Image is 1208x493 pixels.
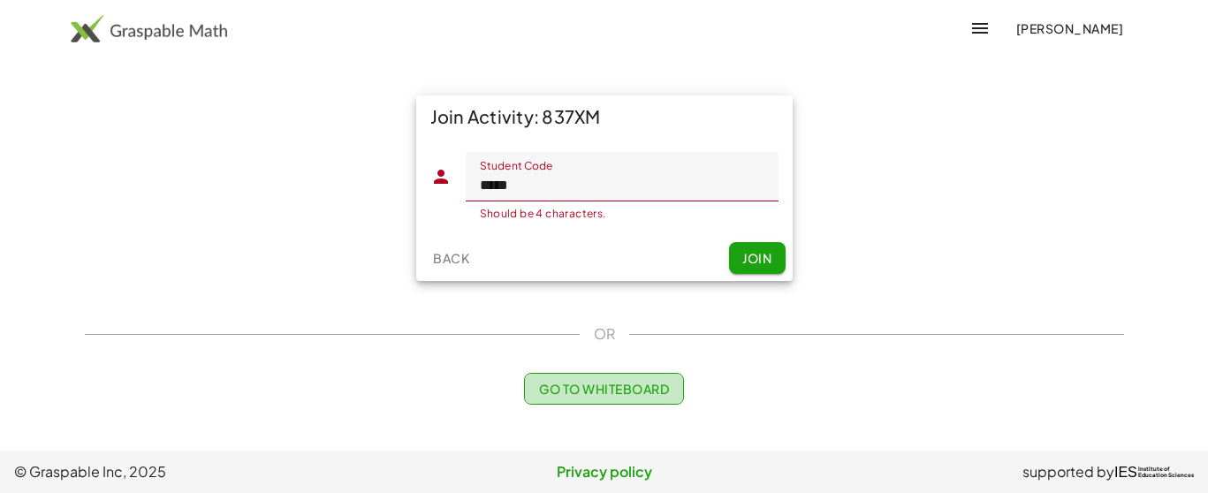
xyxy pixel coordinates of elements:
[539,381,669,397] span: Go to Whiteboard
[524,373,684,405] button: Go to Whiteboard
[594,323,615,345] span: OR
[423,242,480,274] button: Back
[480,209,764,219] div: Should be 4 characters.
[416,95,793,138] div: Join Activity: 837XM
[407,461,801,482] a: Privacy policy
[1114,464,1137,481] span: IES
[729,242,786,274] button: Join
[1022,461,1114,482] span: supported by
[1138,466,1194,479] span: Institute of Education Sciences
[1015,20,1123,36] span: [PERSON_NAME]
[742,250,771,266] span: Join
[1001,12,1137,44] button: [PERSON_NAME]
[14,461,407,482] span: © Graspable Inc, 2025
[433,250,469,266] span: Back
[1114,461,1194,482] a: IESInstitute ofEducation Sciences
